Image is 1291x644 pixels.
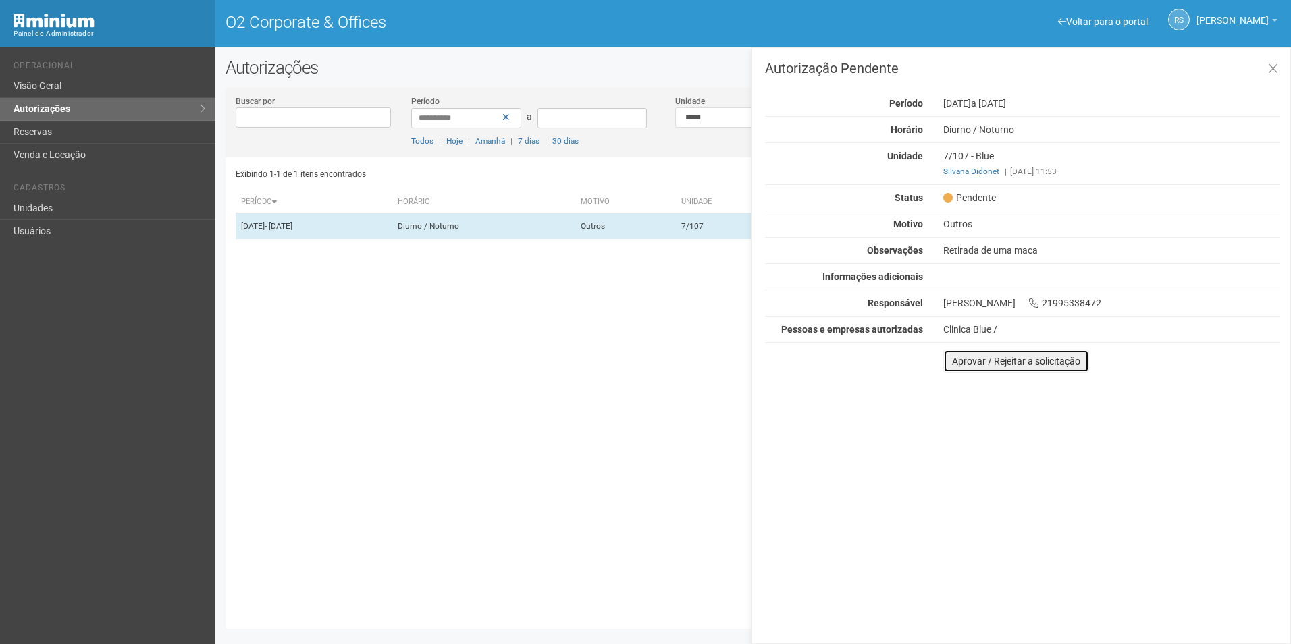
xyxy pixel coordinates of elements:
div: Painel do Administrador [14,28,205,40]
strong: Responsável [868,298,923,308]
div: [DATE] [933,97,1290,109]
a: Hoje [446,136,463,146]
strong: Informações adicionais [822,271,923,282]
strong: Pessoas e empresas autorizadas [781,324,923,335]
label: Unidade [675,95,705,107]
span: Pendente [943,192,996,204]
h1: O2 Corporate & Offices [226,14,743,31]
div: Diurno / Noturno [933,124,1290,136]
th: Unidade [676,191,780,213]
div: Outros [933,218,1290,230]
span: | [510,136,512,146]
span: | [439,136,441,146]
a: RS [1168,9,1190,30]
span: | [468,136,470,146]
td: Outros [575,213,676,240]
strong: Motivo [893,219,923,230]
a: Todos [411,136,433,146]
label: Período [411,95,440,107]
li: Operacional [14,61,205,75]
a: Amanhã [475,136,505,146]
td: Diurno / Noturno [392,213,575,240]
div: Clinica Blue / [943,323,1280,336]
a: Silvana Didonet [943,167,999,176]
span: Rayssa Soares Ribeiro [1196,2,1269,26]
button: Aprovar / Rejeitar a solicitação [943,350,1089,373]
span: - [DATE] [265,221,292,231]
th: Horário [392,191,575,213]
img: Minium [14,14,95,28]
th: Período [236,191,393,213]
h2: Autorizações [226,57,1281,78]
a: Voltar para o portal [1058,16,1148,27]
a: [PERSON_NAME] [1196,17,1277,28]
a: 30 dias [552,136,579,146]
span: | [1005,167,1007,176]
th: Motivo [575,191,676,213]
h3: Autorização Pendente [765,61,1280,75]
div: [DATE] 11:53 [943,165,1280,178]
span: | [545,136,547,146]
li: Cadastros [14,183,205,197]
span: a [DATE] [971,98,1006,109]
td: 7/107 [676,213,780,240]
a: 7 dias [518,136,539,146]
strong: Horário [891,124,923,135]
label: Buscar por [236,95,275,107]
td: [DATE] [236,213,393,240]
strong: Status [895,192,923,203]
div: Exibindo 1-1 de 1 itens encontrados [236,164,749,184]
div: Retirada de uma maca [933,244,1290,257]
strong: Observações [867,245,923,256]
div: [PERSON_NAME] 21995338472 [933,297,1290,309]
strong: Unidade [887,151,923,161]
span: a [527,111,532,122]
strong: Período [889,98,923,109]
div: 7/107 - Blue [933,150,1290,178]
